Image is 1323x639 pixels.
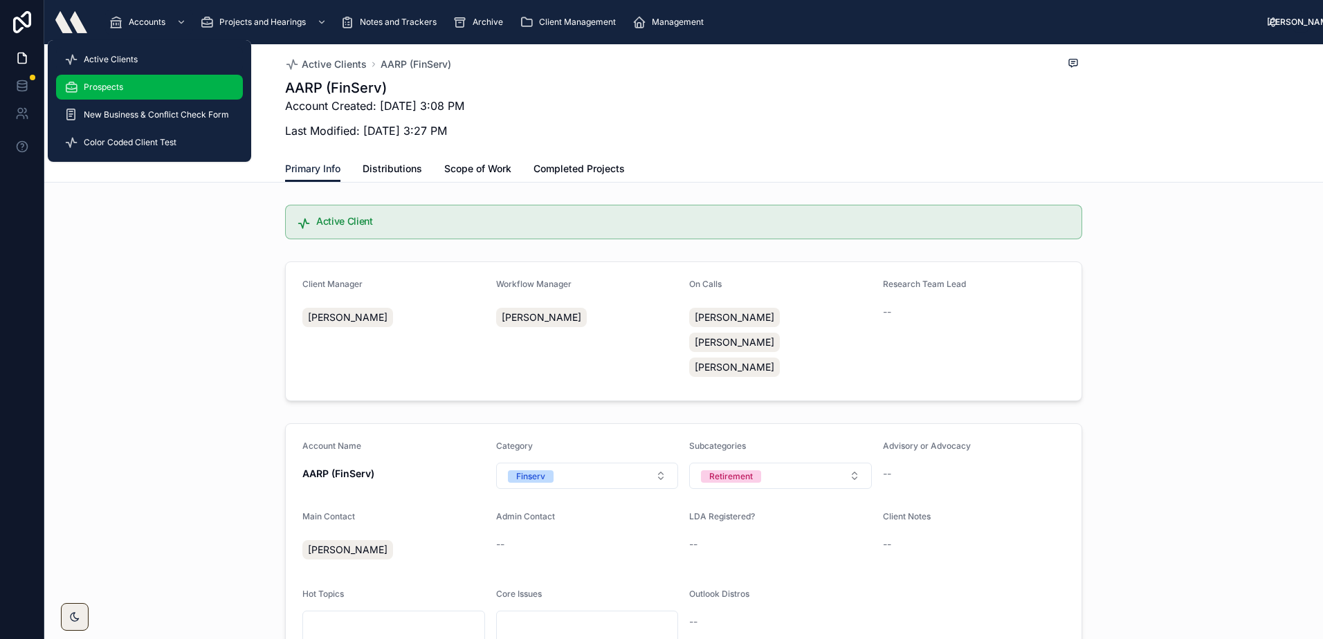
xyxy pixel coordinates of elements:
[56,75,243,100] a: Prospects
[689,511,755,521] span: LDA Registered?
[695,311,774,324] span: [PERSON_NAME]
[883,537,891,551] span: --
[883,511,931,521] span: Client Notes
[302,57,367,71] span: Active Clients
[56,130,243,155] a: Color Coded Client Test
[539,17,616,28] span: Client Management
[84,54,138,65] span: Active Clients
[515,10,626,35] a: Client Management
[496,463,679,489] button: Select Button
[628,10,713,35] a: Management
[695,360,774,374] span: [PERSON_NAME]
[496,589,542,599] span: Core Issues
[308,543,387,557] span: [PERSON_NAME]
[285,162,340,176] span: Primary Info
[444,156,511,184] a: Scope of Work
[689,589,749,599] span: Outlook Distros
[883,441,971,451] span: Advisory or Advocacy
[308,311,387,324] span: [PERSON_NAME]
[55,11,87,33] img: App logo
[84,109,229,120] span: New Business & Conflict Check Form
[285,98,464,114] p: Account Created: [DATE] 3:08 PM
[316,216,1070,226] h5: Active Client
[302,441,361,451] span: Account Name
[689,463,872,489] button: Select Button
[98,7,1268,37] div: scrollable content
[701,469,761,483] button: Unselect RETIREMENT
[302,511,355,521] span: Main Contact
[652,17,704,28] span: Management
[695,335,774,349] span: [PERSON_NAME]
[302,279,363,289] span: Client Manager
[56,102,243,127] a: New Business & Conflict Check Form
[883,467,891,481] span: --
[105,10,193,35] a: Accounts
[533,162,625,176] span: Completed Projects
[363,162,422,176] span: Distributions
[84,82,123,93] span: Prospects
[219,17,306,28] span: Projects and Hearings
[496,511,555,521] span: Admin Contact
[496,537,504,551] span: --
[196,10,334,35] a: Projects and Hearings
[285,78,464,98] h1: AARP (FinServ)
[285,57,367,71] a: Active Clients
[883,279,966,289] span: Research Team Lead
[508,469,554,483] button: Unselect FINSERV
[285,156,340,183] a: Primary Info
[56,47,243,72] a: Active Clients
[285,122,464,139] p: Last Modified: [DATE] 3:27 PM
[533,156,625,184] a: Completed Projects
[302,467,374,479] strong: AARP (FinServ)
[381,57,451,71] a: AARP (FinServ)
[689,441,746,451] span: Subcategories
[709,470,753,483] div: Retirement
[516,470,545,483] div: Finserv
[496,279,572,289] span: Workflow Manager
[449,10,513,35] a: Archive
[496,441,533,451] span: Category
[502,311,581,324] span: [PERSON_NAME]
[473,17,503,28] span: Archive
[689,537,697,551] span: --
[883,305,891,319] span: --
[689,279,722,289] span: On Calls
[689,615,697,629] span: --
[363,156,422,184] a: Distributions
[129,17,165,28] span: Accounts
[84,137,176,148] span: Color Coded Client Test
[336,10,446,35] a: Notes and Trackers
[302,589,344,599] span: Hot Topics
[360,17,437,28] span: Notes and Trackers
[444,162,511,176] span: Scope of Work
